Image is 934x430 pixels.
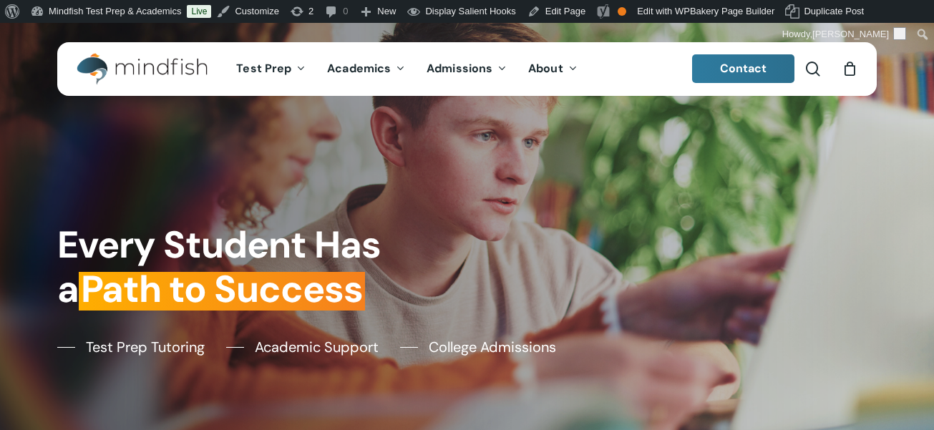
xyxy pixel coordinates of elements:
header: Main Menu [57,42,877,96]
span: Academic Support [255,336,379,358]
h1: Every Student Has a [57,223,458,312]
span: College Admissions [429,336,556,358]
span: [PERSON_NAME] [812,29,889,39]
span: Admissions [427,61,492,76]
a: College Admissions [400,336,556,358]
a: Academics [316,63,416,75]
span: About [528,61,563,76]
span: Contact [720,61,767,76]
div: OK [618,7,626,16]
a: About [517,63,588,75]
nav: Main Menu [225,42,588,96]
em: Path to Success [79,265,365,313]
span: Test Prep [236,61,291,76]
span: Academics [327,61,391,76]
a: Admissions [416,63,517,75]
a: Contact [692,54,795,83]
span: Test Prep Tutoring [86,336,205,358]
a: Cart [842,61,857,77]
a: Live [187,5,211,18]
a: Academic Support [226,336,379,358]
a: Test Prep Tutoring [57,336,205,358]
a: Howdy, [777,23,912,46]
a: Test Prep [225,63,316,75]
